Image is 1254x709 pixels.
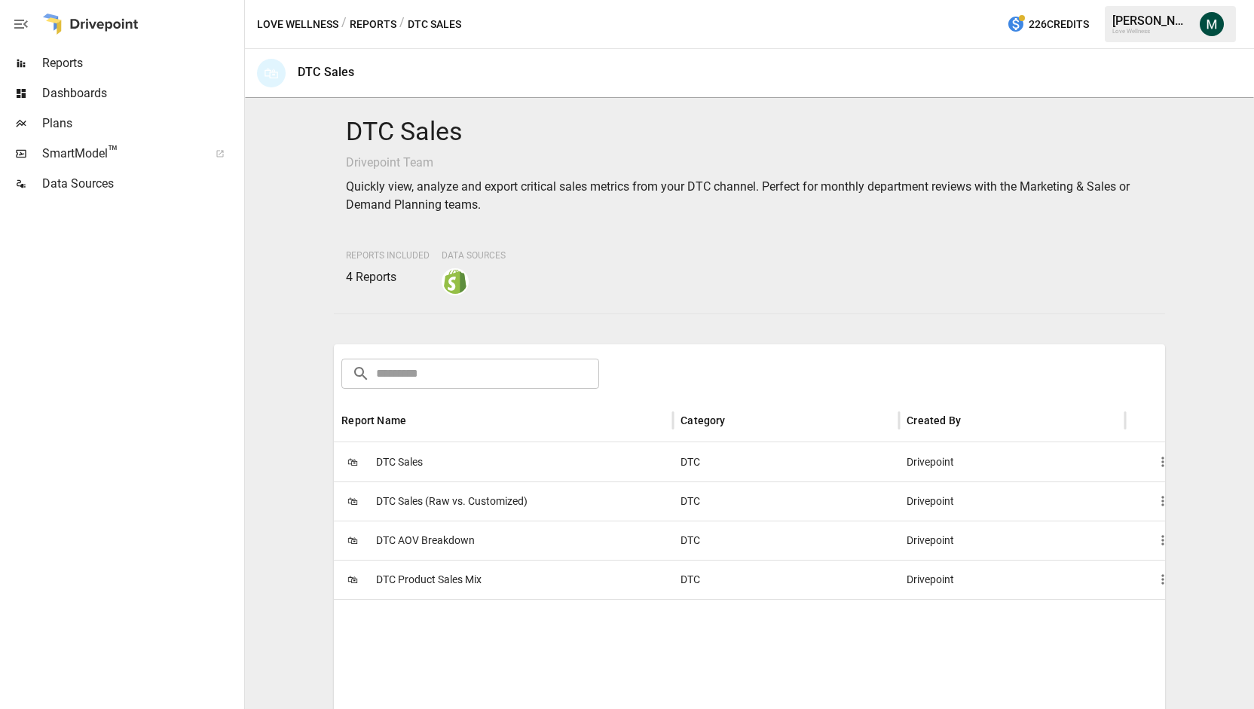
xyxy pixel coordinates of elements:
[298,65,354,79] div: DTC Sales
[673,521,899,560] div: DTC
[341,490,364,512] span: 🛍
[962,410,983,431] button: Sort
[257,59,286,87] div: 🛍
[673,560,899,599] div: DTC
[673,481,899,521] div: DTC
[899,481,1125,521] div: Drivepoint
[346,268,430,286] p: 4 Reports
[346,116,1153,148] h4: DTC Sales
[727,410,748,431] button: Sort
[443,270,467,294] img: shopify
[899,521,1125,560] div: Drivepoint
[341,451,364,473] span: 🛍
[376,521,475,560] span: DTC AOV Breakdown
[42,175,241,193] span: Data Sources
[1191,3,1233,45] button: Michael Cormack
[899,442,1125,481] div: Drivepoint
[341,568,364,591] span: 🛍
[376,482,528,521] span: DTC Sales (Raw vs. Customized)
[341,15,347,34] div: /
[346,250,430,261] span: Reports Included
[907,414,961,426] div: Created By
[673,442,899,481] div: DTC
[42,54,241,72] span: Reports
[108,142,118,161] span: ™
[341,414,406,426] div: Report Name
[1200,12,1224,36] img: Michael Cormack
[1029,15,1089,34] span: 226 Credits
[341,529,364,552] span: 🛍
[899,560,1125,599] div: Drivepoint
[42,115,241,133] span: Plans
[1112,28,1191,35] div: Love Wellness
[42,145,199,163] span: SmartModel
[442,250,506,261] span: Data Sources
[408,410,429,431] button: Sort
[681,414,725,426] div: Category
[399,15,405,34] div: /
[376,443,423,481] span: DTC Sales
[257,15,338,34] button: Love Wellness
[1112,14,1191,28] div: [PERSON_NAME]
[350,15,396,34] button: Reports
[346,154,1153,172] p: Drivepoint Team
[1001,11,1095,38] button: 226Credits
[376,561,482,599] span: DTC Product Sales Mix
[42,84,241,102] span: Dashboards
[346,178,1153,214] p: Quickly view, analyze and export critical sales metrics from your DTC channel. Perfect for monthl...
